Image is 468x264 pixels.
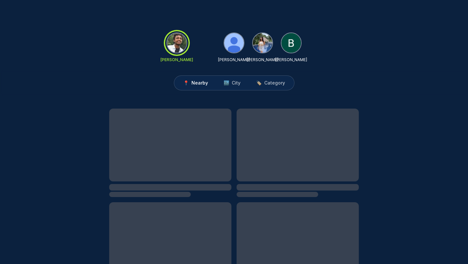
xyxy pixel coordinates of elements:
[191,80,208,86] span: Nearby
[224,80,229,86] span: 🏙️
[281,33,301,53] img: Brendan Delumpa
[218,57,250,62] p: [PERSON_NAME]
[248,77,293,89] button: 🏷️Category
[256,80,262,86] span: 🏷️
[275,57,307,62] p: [PERSON_NAME]
[175,77,216,89] button: 📍Nearby
[232,80,240,86] span: City
[264,80,285,86] span: Category
[216,77,248,89] button: 🏙️City
[183,80,189,86] span: 📍
[253,33,272,53] img: Khushi Kasturiya
[161,57,193,62] p: [PERSON_NAME]
[247,57,279,62] p: [PERSON_NAME]
[224,33,244,53] img: Matthew Miller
